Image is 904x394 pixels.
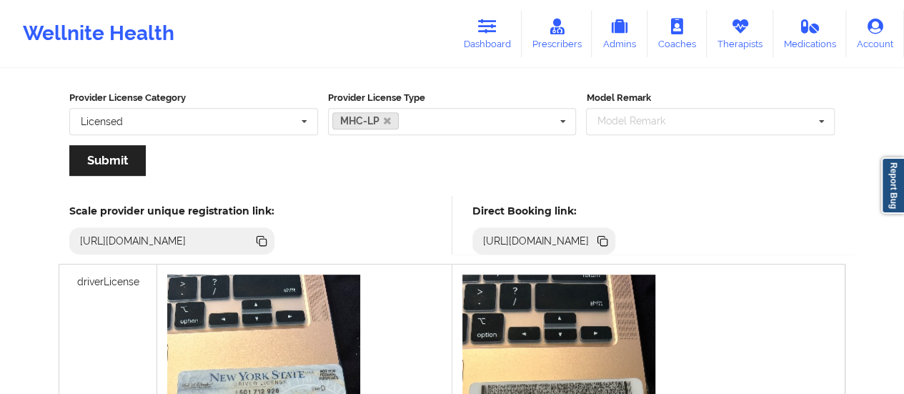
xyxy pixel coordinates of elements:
[586,91,835,105] label: Model Remark
[477,234,595,248] div: [URL][DOMAIN_NAME]
[522,10,592,57] a: Prescribers
[69,91,318,105] label: Provider License Category
[81,117,123,127] div: Licensed
[592,10,647,57] a: Admins
[453,10,522,57] a: Dashboard
[846,10,904,57] a: Account
[881,157,904,214] a: Report Bug
[332,112,399,129] a: MHC-LP
[472,205,616,217] h5: Direct Booking link:
[69,205,274,217] h5: Scale provider unique registration link:
[328,91,577,105] label: Provider License Type
[74,234,192,248] div: [URL][DOMAIN_NAME]
[69,145,146,176] button: Submit
[647,10,707,57] a: Coaches
[593,113,685,129] div: Model Remark
[707,10,773,57] a: Therapists
[773,10,847,57] a: Medications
